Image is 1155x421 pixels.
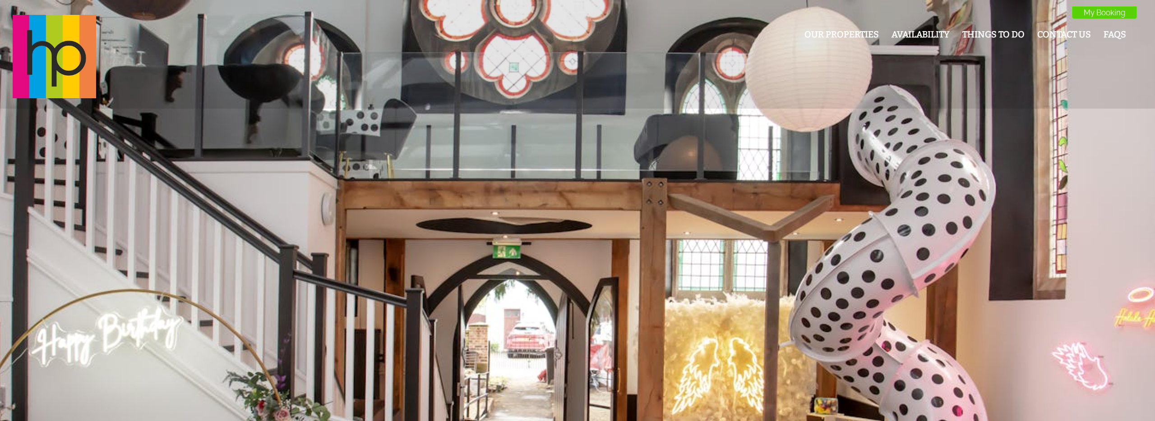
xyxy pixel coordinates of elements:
a: Things To Do [962,29,1025,40]
a: My Booking [1072,6,1137,19]
a: Our Properties [804,29,879,40]
a: Availability [892,29,950,40]
img: Halula Properties [13,15,96,98]
a: FAQs [1104,29,1126,40]
a: Contact Us [1037,29,1091,40]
